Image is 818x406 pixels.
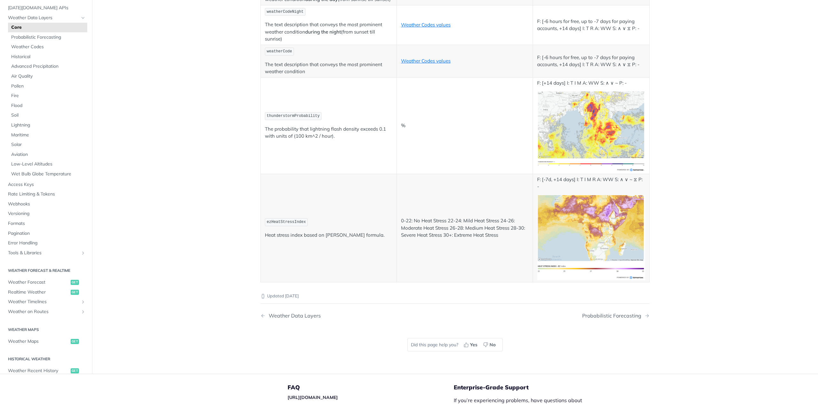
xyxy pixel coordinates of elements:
span: get [71,290,79,295]
span: ezHeatStressIndex [267,220,306,224]
span: Weather Maps [8,338,69,345]
span: Fire [11,93,86,99]
a: Weather TimelinesShow subpages for Weather Timelines [5,297,87,307]
span: weatherCodeNight [267,10,304,14]
a: Probabilistic Forecasting [8,33,87,42]
h2: Historical Weather [5,356,87,362]
span: Versioning [8,211,86,217]
p: 0-22: No Heat Stress 22-24: Mild Heat Stress 24-26: Moderate Heat Stress 26-28: Medium Heat Stres... [401,217,529,239]
button: Show subpages for Tools & Libraries [81,250,86,256]
span: [DATE][DOMAIN_NAME] APIs [8,5,86,11]
span: Probabilistic Forecasting [11,34,86,41]
a: Weather Codes values [401,58,451,64]
p: F: [-6 hours for free, up to -7 days for paying accounts, +14 days] I: T R A: WW S: ∧ ∨ ⧖ P: - [537,54,645,68]
nav: Pagination Controls [260,306,650,325]
span: Solar [11,142,86,148]
a: Versioning [5,209,87,218]
a: Core [8,23,87,32]
div: Weather Data Layers [266,313,321,319]
a: Weather Mapsget [5,337,87,346]
p: F: [-7d, +14 days] I: T I M R A: WW S: ∧ ∨ ~ ⧖ P: - [537,176,645,190]
a: Weather Codes values [401,22,451,28]
p: The probability that lightning flash density exceeds 0.1 with units of (100 km^2 / hour). [265,126,392,140]
span: Air Quality [11,73,86,80]
span: Realtime Weather [8,289,69,295]
a: Next Page: Probabilistic Forecasting [582,313,650,319]
a: Soil [8,111,87,120]
a: Previous Page: Weather Data Layers [260,313,427,319]
p: Heat stress index based on [PERSON_NAME] formula. [265,232,392,239]
button: Yes [461,340,481,349]
p: F: [-6 hours for free, up to -7 days for paying accounts, +14 days] I: T R A: WW S: ∧ ∨ ⧖ P: - [537,18,645,32]
span: get [71,280,79,285]
span: Advanced Precipitation [11,64,86,70]
a: Weather Recent Historyget [5,366,87,376]
a: Maritime [8,130,87,140]
strong: during the night [305,29,341,35]
span: Weather Forecast [8,279,69,286]
a: Webhooks [5,199,87,209]
span: Weather Data Layers [8,15,79,21]
a: Error Handling [5,238,87,248]
div: Did this page help you? [407,338,503,351]
span: Access Keys [8,181,86,188]
a: Advanced Precipitation [8,62,87,72]
a: Weather Forecastget [5,278,87,287]
a: Pagination [5,229,87,238]
a: Flood [8,101,87,111]
span: get [71,339,79,344]
span: Expand image [537,128,645,134]
h2: Weather Forecast & realtime [5,268,87,273]
span: Yes [470,341,477,348]
a: Air Quality [8,72,87,81]
span: Webhooks [8,201,86,207]
span: Rate Limiting & Tokens [8,191,86,197]
p: % [401,122,529,129]
span: Tools & Libraries [8,250,79,256]
span: Historical [11,54,86,60]
span: Expand image [537,234,645,240]
span: Lightning [11,122,86,128]
a: Weather on RoutesShow subpages for Weather on Routes [5,307,87,317]
span: Core [11,24,86,31]
span: Pollen [11,83,86,89]
span: Weather Recent History [8,368,69,374]
a: Weather Data LayersHide subpages for Weather Data Layers [5,13,87,23]
a: Pollen [8,81,87,91]
a: Rate Limiting & Tokens [5,189,87,199]
a: [URL][DOMAIN_NAME] [288,395,338,400]
span: Weather Timelines [8,299,79,305]
span: Flood [11,103,86,109]
a: Wet Bulb Globe Temperature [8,169,87,179]
button: Show subpages for Weather on Routes [81,309,86,314]
a: Fire [8,91,87,101]
h2: Weather Maps [5,327,87,333]
span: Formats [8,220,86,227]
button: No [481,340,499,349]
span: Aviation [11,151,86,158]
p: Updated [DATE] [260,293,650,299]
a: Weather Codes [8,42,87,52]
span: weatherCode [267,49,292,54]
a: Realtime Weatherget [5,287,87,297]
a: Access Keys [5,180,87,189]
span: No [490,341,496,348]
span: Weather Codes [11,44,86,50]
span: Weather on Routes [8,309,79,315]
span: Soil [11,112,86,119]
span: Low-Level Altitudes [11,161,86,167]
a: Low-Level Altitudes [8,159,87,169]
h5: FAQ [288,384,454,391]
span: thunderstormProbability [267,114,320,118]
button: Show subpages for Weather Timelines [81,299,86,304]
a: Formats [5,219,87,228]
a: Lightning [8,120,87,130]
div: Probabilistic Forecasting [582,313,644,319]
span: Pagination [8,230,86,237]
a: Historical [8,52,87,62]
button: Hide subpages for Weather Data Layers [81,15,86,20]
a: Solar [8,140,87,149]
a: [DATE][DOMAIN_NAME] APIs [5,3,87,13]
a: Aviation [8,150,87,159]
p: F: [+14 days] I: T I M A: WW S: ∧ ∨ ~ P: - [537,80,645,87]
